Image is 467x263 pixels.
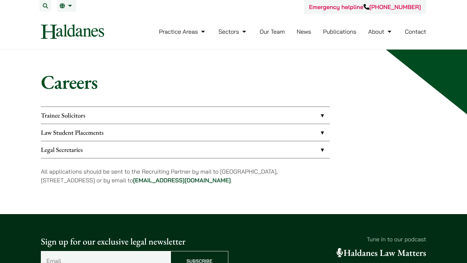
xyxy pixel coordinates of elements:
[368,28,393,35] a: About
[133,177,231,184] a: [EMAIL_ADDRESS][DOMAIN_NAME]
[297,28,311,35] a: News
[41,141,330,158] a: Legal Secretaries
[260,28,285,35] a: Our Team
[159,28,207,35] a: Practice Areas
[219,28,248,35] a: Sectors
[60,3,74,8] a: EN
[41,70,426,94] h1: Careers
[41,124,330,141] a: Law Student Placements
[323,28,356,35] a: Publications
[41,167,330,185] p: All applications should be sent to the Recruiting Partner by mail to [GEOGRAPHIC_DATA], [STREET_A...
[41,24,104,39] img: Logo of Haldanes
[309,3,421,11] a: Emergency helpline[PHONE_NUMBER]
[41,107,330,124] a: Trainee Solicitors
[405,28,426,35] a: Contact
[337,247,426,259] a: Haldanes Law Matters
[41,235,228,248] p: Sign up for our exclusive legal newsletter
[239,235,426,244] p: Tune in to our podcast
